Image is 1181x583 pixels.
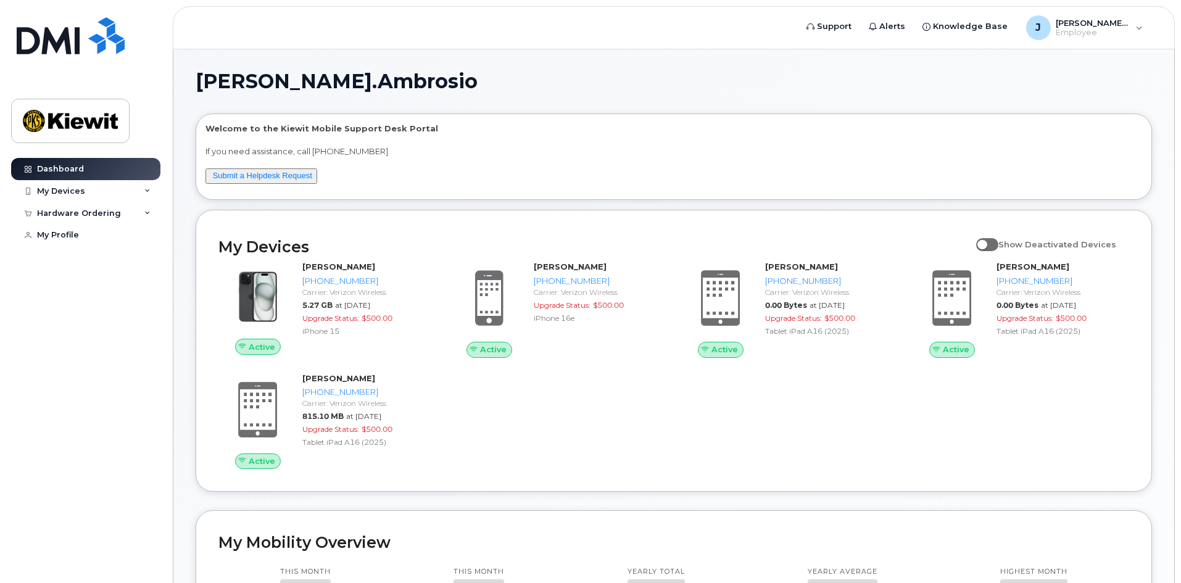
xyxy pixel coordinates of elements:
a: Active[PERSON_NAME][PHONE_NUMBER]Carrier: Verizon Wireless5.27 GBat [DATE]Upgrade Status:$500.00i... [218,261,435,355]
span: $500.00 [362,424,392,434]
div: Tablet iPad A16 (2025) [765,326,893,336]
a: Active[PERSON_NAME][PHONE_NUMBER]Carrier: Verizon Wireless0.00 Bytesat [DATE]Upgrade Status:$500.... [681,261,898,357]
img: iPhone_15_Black.png [228,267,288,326]
div: Carrier: Verizon Wireless [302,398,430,408]
div: [PHONE_NUMBER] [302,386,430,398]
div: Tablet iPad A16 (2025) [997,326,1124,336]
span: at [DATE] [335,300,370,310]
span: Upgrade Status: [997,313,1053,323]
span: Upgrade Status: [302,313,359,323]
div: Carrier: Verizon Wireless [534,287,661,297]
p: Yearly average [808,567,877,577]
span: Active [943,344,969,355]
span: 815.10 MB [302,411,344,421]
strong: [PERSON_NAME] [302,373,375,383]
p: If you need assistance, call [PHONE_NUMBER] [205,146,1142,157]
a: Active[PERSON_NAME][PHONE_NUMBER]Carrier: Verizon WirelessUpgrade Status:$500.00iPhone 16e [450,261,666,357]
a: Active[PERSON_NAME][PHONE_NUMBER]Carrier: Verizon Wireless0.00 Bytesat [DATE]Upgrade Status:$500.... [913,261,1129,357]
p: This month [454,567,504,577]
span: at [DATE] [1041,300,1076,310]
span: Upgrade Status: [765,313,822,323]
div: iPhone 15 [302,326,430,336]
span: Active [249,341,275,353]
div: Carrier: Verizon Wireless [765,287,893,297]
strong: [PERSON_NAME] [997,262,1069,271]
div: [PHONE_NUMBER] [534,275,661,287]
span: at [DATE] [810,300,845,310]
span: $500.00 [593,300,624,310]
strong: [PERSON_NAME] [302,262,375,271]
span: $500.00 [824,313,855,323]
p: This month [280,567,331,577]
strong: [PERSON_NAME] [534,262,607,271]
span: Active [711,344,738,355]
span: 0.00 Bytes [997,300,1038,310]
span: Show Deactivated Devices [998,239,1116,249]
span: at [DATE] [346,411,381,421]
div: Carrier: Verizon Wireless [302,287,430,297]
p: Welcome to the Kiewit Mobile Support Desk Portal [205,123,1142,134]
span: Active [480,344,507,355]
p: Highest month [1000,567,1067,577]
h2: My Mobility Overview [218,533,1129,552]
div: Tablet iPad A16 (2025) [302,437,430,447]
span: $500.00 [362,313,392,323]
div: Carrier: Verizon Wireless [997,287,1124,297]
button: Submit a Helpdesk Request [205,168,317,184]
span: [PERSON_NAME].Ambrosio [196,72,478,91]
p: Yearly total [628,567,685,577]
strong: [PERSON_NAME] [765,262,838,271]
div: [PHONE_NUMBER] [302,275,430,287]
h2: My Devices [218,238,970,256]
span: Active [249,455,275,467]
input: Show Deactivated Devices [976,233,986,242]
div: [PHONE_NUMBER] [997,275,1124,287]
span: $500.00 [1056,313,1087,323]
span: 5.27 GB [302,300,333,310]
div: iPhone 16e [534,313,661,323]
span: Upgrade Status: [534,300,590,310]
div: [PHONE_NUMBER] [765,275,893,287]
a: Submit a Helpdesk Request [213,171,312,180]
span: Upgrade Status: [302,424,359,434]
span: 0.00 Bytes [765,300,807,310]
a: Active[PERSON_NAME][PHONE_NUMBER]Carrier: Verizon Wireless815.10 MBat [DATE]Upgrade Status:$500.0... [218,373,435,469]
